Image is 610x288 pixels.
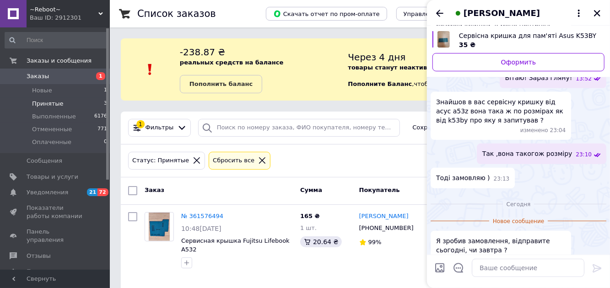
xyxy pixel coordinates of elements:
span: 1 [104,86,107,95]
b: товары станут неактивны [348,64,437,71]
span: 165 ₴ [300,213,320,219]
span: Фильтры [146,123,174,132]
span: 3 [104,100,107,108]
span: Сумма [300,187,322,193]
button: Закрыть [592,8,603,19]
h1: Список заказов [137,8,216,19]
span: Управление статусами [404,11,475,17]
a: Посмотреть товар [432,31,605,49]
span: -238.87 ₴ [180,47,225,58]
span: 771 [97,125,107,133]
span: Показатели работы компании [27,204,85,220]
span: Уведомления [27,188,68,197]
button: Скачать отчет по пром-оплате [266,7,387,21]
span: Новые [32,86,52,95]
b: реальных средств на балансе [180,59,284,66]
span: Новое сообщение [489,218,548,225]
span: 1 шт. [300,224,317,231]
span: Знайшов в вас сервісну кришку від асус а53z вона така ж по розмірах як від k53by про яку я запиту... [436,97,566,125]
b: Пополнить баланс [189,80,253,87]
img: 3008303997_w640_h640_servisnaya-kryshka-dlya.jpg [437,31,450,48]
input: Поиск [5,32,108,48]
a: [PERSON_NAME] [359,212,409,221]
div: 20.64 ₴ [300,236,342,247]
span: Я зробив замовлення, відправите сьогодні, чи завтра ? [436,236,566,255]
div: 1 [136,120,145,128]
span: Покупатель [359,187,400,193]
span: 23:10 11.09.2025 [576,151,592,159]
span: Принятые [32,100,64,108]
span: 0 [104,138,107,146]
span: Вітаю! Зараз гляну! [505,73,572,83]
span: Так ,вона такогож розміру [482,149,572,159]
a: Фото товару [145,212,174,241]
img: :exclamation: [143,63,157,76]
div: Статус: Принятые [130,156,191,165]
span: Товары и услуги [27,173,78,181]
span: ~Reboot~ [30,5,98,14]
span: Через 4 дня [348,52,406,63]
div: 12.09.2025 [431,199,606,208]
span: 35 ₴ [459,41,475,48]
button: [PERSON_NAME] [453,7,584,19]
div: Ваш ID: 2912301 [30,14,110,22]
a: Пополнить баланс [180,75,262,93]
span: Отзывы [27,252,51,260]
a: № 361576494 [181,213,223,219]
span: Тоді замовляю ) [436,173,490,183]
span: [PERSON_NAME] [464,7,540,19]
img: Фото товару [149,213,170,241]
span: Сервісна кришка для пам'яті Asus K53BY [459,31,597,40]
div: Сбросить все [211,156,256,165]
span: Отмененные [32,125,72,133]
span: Сообщения [27,157,62,165]
span: Панель управления [27,228,85,244]
b: Пополните Баланс [348,80,412,87]
button: Открыть шаблоны ответов [453,262,464,274]
span: 13:52 11.09.2025 [576,75,592,83]
span: 10:48[DATE] [181,225,221,232]
span: Оплаченные [32,138,71,146]
span: 1 [96,72,105,80]
span: изменено [520,127,550,134]
span: 21 [87,188,97,196]
span: Покупатели [27,267,64,276]
span: Сегодня [503,201,534,208]
span: Выполненные [32,112,76,121]
a: Оформить [432,53,605,71]
span: Заказы и сообщения [27,57,92,65]
span: 6176 [94,112,107,121]
span: 23:04 11.09.2025 [550,127,566,134]
div: [PHONE_NUMBER] [357,222,416,234]
span: 99% [368,239,382,245]
a: Сервисная крышка Fujitsu Lifebook A532 [181,237,290,253]
span: Заказ [145,187,164,193]
input: Поиск по номеру заказа, ФИО покупателя, номеру телефона, Email, номеру накладной [198,119,400,137]
span: Заказы [27,72,49,80]
button: Назад [434,8,445,19]
span: 72 [97,188,108,196]
span: Сохраненные фильтры: [413,123,487,132]
div: , чтоб и далее получать заказы [348,46,599,93]
span: Скачать отчет по пром-оплате [273,10,380,18]
span: 23:13 11.09.2025 [494,175,510,183]
button: Управление статусами [396,7,483,21]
